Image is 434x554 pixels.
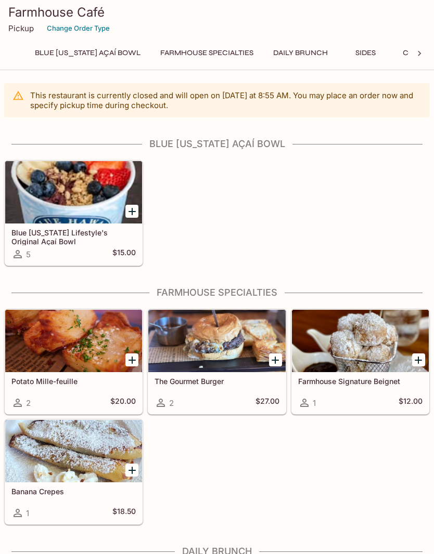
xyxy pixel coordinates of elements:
h5: Farmhouse Signature Beignet [298,377,423,386]
a: Blue [US_STATE] Lifestyle's Original Açaí Bowl5$15.00 [5,161,143,266]
span: 1 [26,508,29,518]
button: Add Blue Hawaii Lifestyle's Original Açaí Bowl [125,205,138,218]
div: Banana Crepes [5,420,142,482]
h4: Blue [US_STATE] Açaí Bowl [4,138,430,150]
h5: $27.00 [256,397,279,409]
p: This restaurant is currently closed and will open on [DATE] at 8:55 AM . You may place an order n... [30,90,422,110]
h5: Potato Mille-feuille [11,377,136,386]
button: Add The Gourmet Burger [269,353,282,366]
h5: $12.00 [399,397,423,409]
span: 1 [313,398,316,408]
span: 2 [26,398,31,408]
button: Add Farmhouse Signature Beignet [412,353,425,366]
button: Farmhouse Specialties [155,46,259,60]
h3: Farmhouse Café [8,4,426,20]
h4: Farmhouse Specialties [4,287,430,298]
button: Sides [342,46,389,60]
a: Potato Mille-feuille2$20.00 [5,309,143,414]
h5: $20.00 [110,397,136,409]
h5: $15.00 [112,248,136,260]
span: 2 [169,398,174,408]
p: Pickup [8,23,34,33]
span: 5 [26,249,31,259]
a: Banana Crepes1$18.50 [5,419,143,524]
a: The Gourmet Burger2$27.00 [148,309,286,414]
button: Change Order Type [42,20,114,36]
button: Blue [US_STATE] Açaí Bowl [29,46,146,60]
h5: Blue [US_STATE] Lifestyle's Original Açaí Bowl [11,228,136,245]
button: Add Potato Mille-feuille [125,353,138,366]
div: Blue Hawaii Lifestyle's Original Açaí Bowl [5,161,142,223]
h5: $18.50 [112,507,136,519]
a: Farmhouse Signature Beignet1$12.00 [291,309,429,414]
h5: The Gourmet Burger [155,377,279,386]
div: The Gourmet Burger [148,310,285,372]
div: Potato Mille-feuille [5,310,142,372]
div: Farmhouse Signature Beignet [292,310,429,372]
button: Daily Brunch [267,46,334,60]
h5: Banana Crepes [11,487,136,496]
button: Add Banana Crepes [125,464,138,477]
